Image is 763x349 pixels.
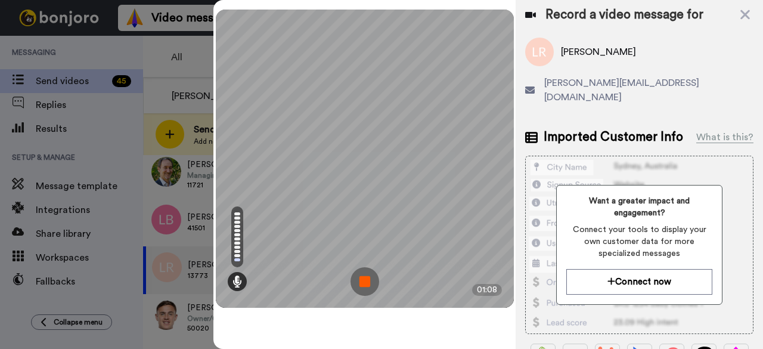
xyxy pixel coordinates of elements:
div: What is this? [696,130,753,144]
span: [PERSON_NAME][EMAIL_ADDRESS][DOMAIN_NAME] [544,76,753,104]
img: ic_record_stop.svg [351,267,379,296]
span: Imported Customer Info [544,128,683,146]
span: Connect your tools to display your own customer data for more specialized messages [566,224,712,260]
button: Connect now [566,269,712,295]
div: 01:08 [472,284,502,296]
span: Want a greater impact and engagement? [566,195,712,219]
